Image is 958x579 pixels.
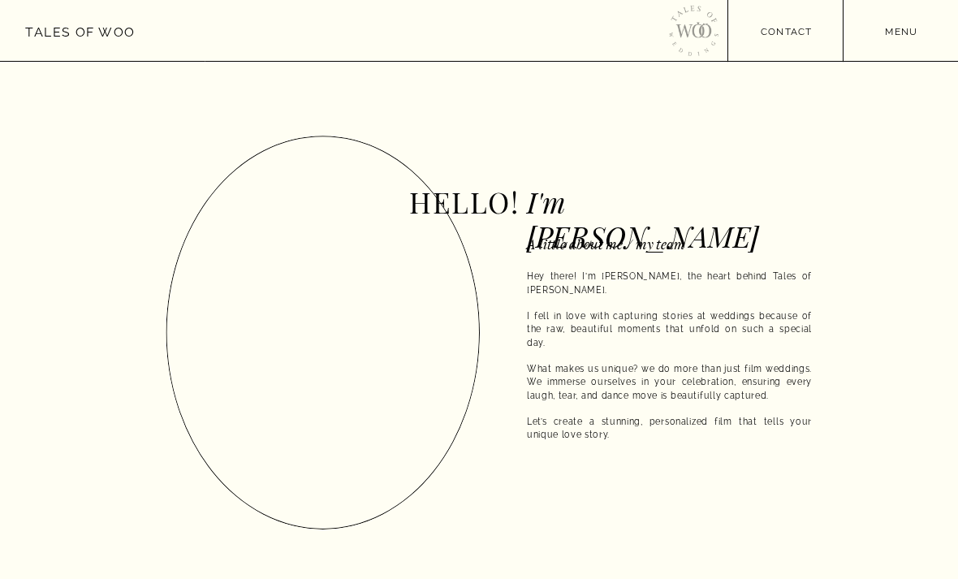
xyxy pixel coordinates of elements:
[527,270,812,482] p: Hey there! I'm [PERSON_NAME], the heart behind Tales of [PERSON_NAME]. I fell in love with captur...
[527,184,706,214] h2: I'm [PERSON_NAME]
[728,24,845,37] a: contact
[844,24,958,37] a: menu
[527,235,788,255] h3: A little about me / my team
[25,22,136,41] a: Tales of Woo
[409,184,542,214] h1: Hello!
